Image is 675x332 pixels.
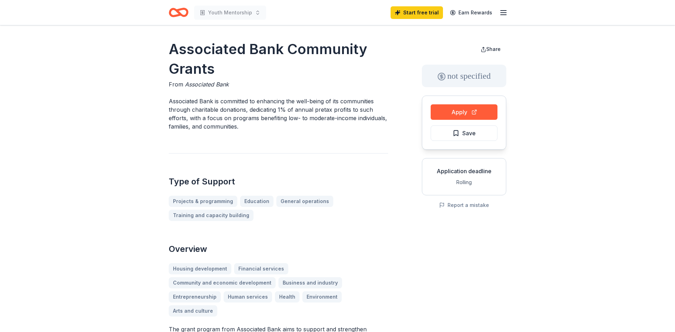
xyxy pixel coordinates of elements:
[240,196,274,207] a: Education
[431,125,497,141] button: Save
[169,243,388,255] h2: Overview
[208,8,252,17] span: Youth Mentorship
[475,42,506,56] button: Share
[462,129,476,138] span: Save
[446,6,496,19] a: Earn Rewards
[169,210,253,221] a: Training and capacity building
[422,65,506,87] div: not specified
[276,196,333,207] a: General operations
[391,6,443,19] a: Start free trial
[194,6,266,20] button: Youth Mentorship
[185,81,229,88] span: Associated Bank
[169,196,237,207] a: Projects & programming
[169,97,388,131] p: Associated Bank is committed to enhancing the well-being of its communities through charitable do...
[169,39,388,79] h1: Associated Bank Community Grants
[169,4,188,21] a: Home
[431,104,497,120] button: Apply
[169,176,388,187] h2: Type of Support
[169,80,388,89] div: From
[428,178,500,187] div: Rolling
[439,201,489,209] button: Report a mistake
[486,46,501,52] span: Share
[428,167,500,175] div: Application deadline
